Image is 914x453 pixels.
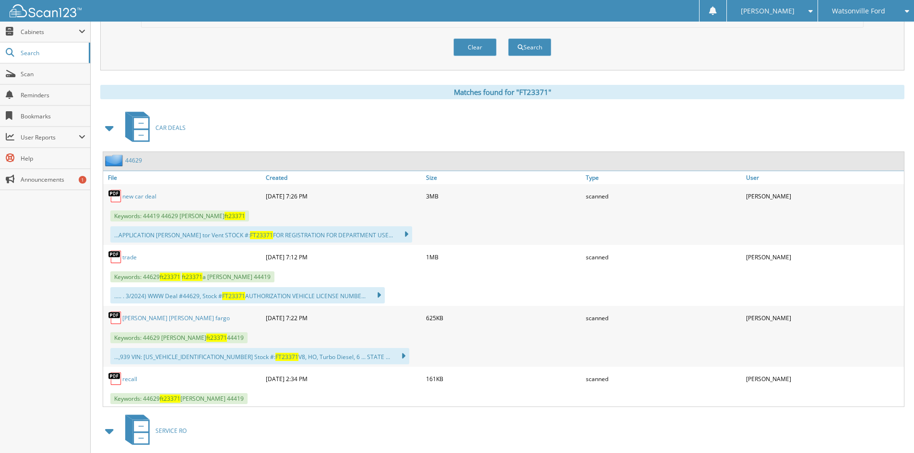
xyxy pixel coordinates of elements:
[155,427,187,435] span: SERVICE RO
[122,314,230,322] a: [PERSON_NAME] [PERSON_NAME] fargo
[21,49,84,57] span: Search
[263,247,424,267] div: [DATE] 7:12 PM
[110,210,249,221] span: Keywords: 44419 44629 [PERSON_NAME]
[21,28,79,36] span: Cabinets
[424,308,584,327] div: 625KB
[744,247,904,267] div: [PERSON_NAME]
[222,292,245,300] span: FT23371
[105,154,125,166] img: folder2.png
[79,176,86,184] div: 1
[108,189,122,203] img: PDF.png
[263,369,424,388] div: [DATE] 2:34 PM
[832,8,885,14] span: Watsonville Ford
[583,369,744,388] div: scanned
[110,287,385,303] div: ..... . 3/2024) WWW Deal #44629, Stock # AUTHORIZATION VEHICLE LICENSE NUMBE...
[155,124,186,132] span: CAR DEALS
[424,171,584,184] a: Size
[100,85,904,99] div: Matches found for "FT23371"
[741,8,795,14] span: [PERSON_NAME]
[108,311,122,325] img: PDF.png
[744,308,904,327] div: [PERSON_NAME]
[263,171,424,184] a: Created
[744,186,904,206] div: [PERSON_NAME]
[21,91,85,99] span: Reminders
[10,4,82,17] img: scan123-logo-white.svg
[206,334,227,342] span: ft23371
[21,133,79,141] span: User Reports
[424,247,584,267] div: 1MB
[122,192,156,200] a: new car deal
[744,369,904,388] div: [PERSON_NAME]
[263,308,424,327] div: [DATE] 7:22 PM
[424,186,584,206] div: 3MB
[122,253,137,261] a: trade
[866,407,914,453] iframe: Chat Widget
[453,38,497,56] button: Clear
[119,109,186,147] a: CAR DEALS
[21,175,85,184] span: Announcements
[110,226,412,243] div: ...APPLICATION [PERSON_NAME] tor Vent STOCK #: FOR REGISTRATION FOR DEPARTMENT USE...
[744,171,904,184] a: User
[508,38,551,56] button: Search
[110,332,248,343] span: Keywords: 44629 [PERSON_NAME] 44419
[583,171,744,184] a: Type
[263,186,424,206] div: [DATE] 7:26 PM
[424,369,584,388] div: 161KB
[110,393,248,404] span: Keywords: 44629 [PERSON_NAME] 44419
[21,70,85,78] span: Scan
[160,273,180,281] span: ft23371
[225,212,245,220] span: ft23371
[122,375,137,383] a: recall
[21,112,85,120] span: Bookmarks
[160,395,180,403] span: ft23371
[125,156,142,164] a: 44629
[583,247,744,267] div: scanned
[21,154,85,163] span: Help
[108,250,122,264] img: PDF.png
[103,171,263,184] a: File
[583,308,744,327] div: scanned
[583,186,744,206] div: scanned
[275,353,298,361] span: FT23371
[110,271,274,282] span: Keywords: 44629 a [PERSON_NAME] 44419
[110,348,409,364] div: ...,939 VIN: [US_VEHICLE_IDENTIFICATION_NUMBER] Stock #: V8, HO, Turbo Diesel, 6 ... STATE ...
[108,372,122,386] img: PDF.png
[250,231,273,239] span: FT23371
[182,273,202,281] span: ft23371
[119,412,187,450] a: SERVICE RO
